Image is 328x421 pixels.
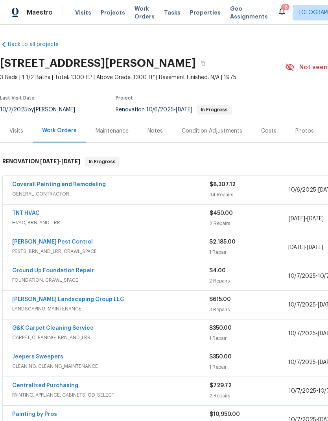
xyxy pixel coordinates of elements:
span: - [146,107,192,113]
button: Copy Address [196,56,210,70]
span: [DATE] [289,216,305,222]
span: 10/7/2025 [288,273,316,279]
a: G&K Carpet Cleaning Service [12,325,94,331]
a: Ground Up Foundation Repair [12,268,94,273]
div: Condition Adjustments [182,127,242,135]
span: - [288,244,323,251]
div: 3 Repairs [209,306,288,314]
span: HVAC, BRN_AND_LRR [12,219,210,227]
span: $4.00 [209,268,226,273]
span: $8,307.12 [210,182,236,187]
span: $350.00 [209,354,232,360]
span: [DATE] [40,159,59,164]
span: 10/7/2025 [288,360,316,365]
div: 34 Repairs [210,191,289,199]
div: Visits [9,127,23,135]
span: $450.00 [210,210,233,216]
span: $10,950.00 [210,412,240,417]
span: PESTS, BRN_AND_LRR, CRAWL_SPACE [12,247,209,255]
span: 10/7/2025 [288,331,316,336]
span: CARPET_CLEANING, BRN_AND_LRR [12,334,209,342]
div: Costs [261,127,276,135]
div: Maintenance [96,127,129,135]
span: In Progress [198,107,231,112]
div: 2 Repairs [210,392,289,400]
span: [DATE] [307,216,324,222]
span: [DATE] [176,107,192,113]
span: - [289,215,324,223]
div: Work Orders [42,127,77,135]
span: 10/6/2025 [146,107,174,113]
div: 2 Repairs [209,277,288,285]
a: Coverall Painting and Remodeling [12,182,106,187]
a: Jeepers Sweepers [12,354,63,360]
span: $350.00 [209,325,232,331]
span: 10/6/2025 [289,187,316,193]
a: TNT HVAC [12,210,40,216]
span: [DATE] [307,245,323,250]
span: PAINTING, APPLIANCE, CABINETS, OD_SELECT [12,391,210,399]
div: 1 Repair [209,334,288,342]
span: Renovation [116,107,232,113]
span: - [40,159,80,164]
a: Centralized Purchasing [12,383,78,388]
div: Photos [295,127,314,135]
span: $729.72 [210,383,232,388]
div: 2 Repairs [210,220,289,227]
span: Visits [75,9,91,17]
span: LANDSCAPING_MAINTENANCE [12,305,209,313]
div: Notes [147,127,163,135]
span: Properties [190,9,221,17]
div: 18 [283,3,288,11]
span: [DATE] [61,159,80,164]
span: Work Orders [135,5,155,20]
a: [PERSON_NAME] Landscaping Group LLC [12,297,124,302]
span: In Progress [86,158,119,166]
span: 10/7/2025 [289,388,316,394]
span: CLEANING, CLEANING_MAINTENANCE [12,362,209,370]
div: 1 Repair [209,363,288,371]
span: GENERAL_CONTRACTOR [12,190,210,198]
span: Geo Assignments [230,5,268,20]
span: 10/7/2025 [288,302,316,308]
span: [DATE] [288,245,305,250]
a: Painting by Pros [12,412,57,417]
span: FOUNDATION, CRAWL_SPACE [12,276,209,284]
div: 1 Repair [209,248,288,256]
span: Project [116,96,133,100]
span: Tasks [164,10,181,15]
h6: RENOVATION [2,157,80,166]
span: $615.00 [209,297,231,302]
span: Projects [101,9,125,17]
span: Maestro [27,9,53,17]
span: $2,185.00 [209,239,236,245]
a: [PERSON_NAME] Pest Control [12,239,93,245]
